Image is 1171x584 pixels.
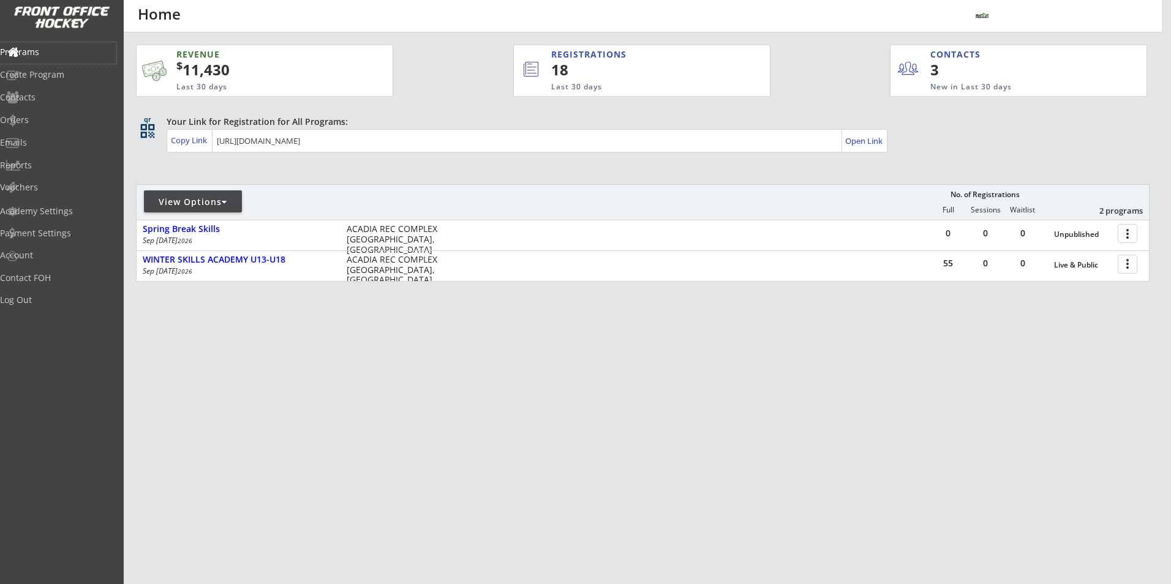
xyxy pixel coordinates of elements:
[176,59,354,80] div: 11,430
[143,237,330,244] div: Sep [DATE]
[138,122,157,140] button: qr_code
[551,48,713,61] div: REGISTRATIONS
[178,267,192,275] em: 2026
[930,82,1090,92] div: New in Last 30 days
[140,116,154,124] div: qr
[347,224,443,255] div: ACADIA REC COMPLEX [GEOGRAPHIC_DATA], [GEOGRAPHIC_DATA]
[143,255,334,265] div: WINTER SKILLS ACADEMY U13-U18
[930,48,986,61] div: CONTACTS
[551,82,720,92] div: Last 30 days
[947,190,1023,199] div: No. of Registrations
[1118,255,1137,274] button: more_vert
[176,58,183,73] sup: $
[930,229,966,238] div: 0
[930,59,1006,80] div: 3
[967,259,1004,268] div: 0
[967,206,1004,214] div: Sessions
[178,236,192,245] em: 2026
[845,136,884,146] div: Open Link
[167,116,1112,128] div: Your Link for Registration for All Programs:
[1079,205,1143,216] div: 2 programs
[930,259,966,268] div: 55
[845,132,884,149] a: Open Link
[930,206,966,214] div: Full
[551,59,729,80] div: 18
[1118,224,1137,243] button: more_vert
[143,224,334,234] div: Spring Break Skills
[144,196,242,208] div: View Options
[143,268,330,275] div: Sep [DATE]
[1004,259,1041,268] div: 0
[176,48,333,61] div: REVENUE
[1054,261,1112,269] div: Live & Public
[1004,206,1041,214] div: Waitlist
[1054,230,1112,239] div: Unpublished
[967,229,1004,238] div: 0
[1004,229,1041,238] div: 0
[347,255,443,285] div: ACADIA REC COMPLEX [GEOGRAPHIC_DATA], [GEOGRAPHIC_DATA]
[176,82,333,92] div: Last 30 days
[171,135,209,146] div: Copy Link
